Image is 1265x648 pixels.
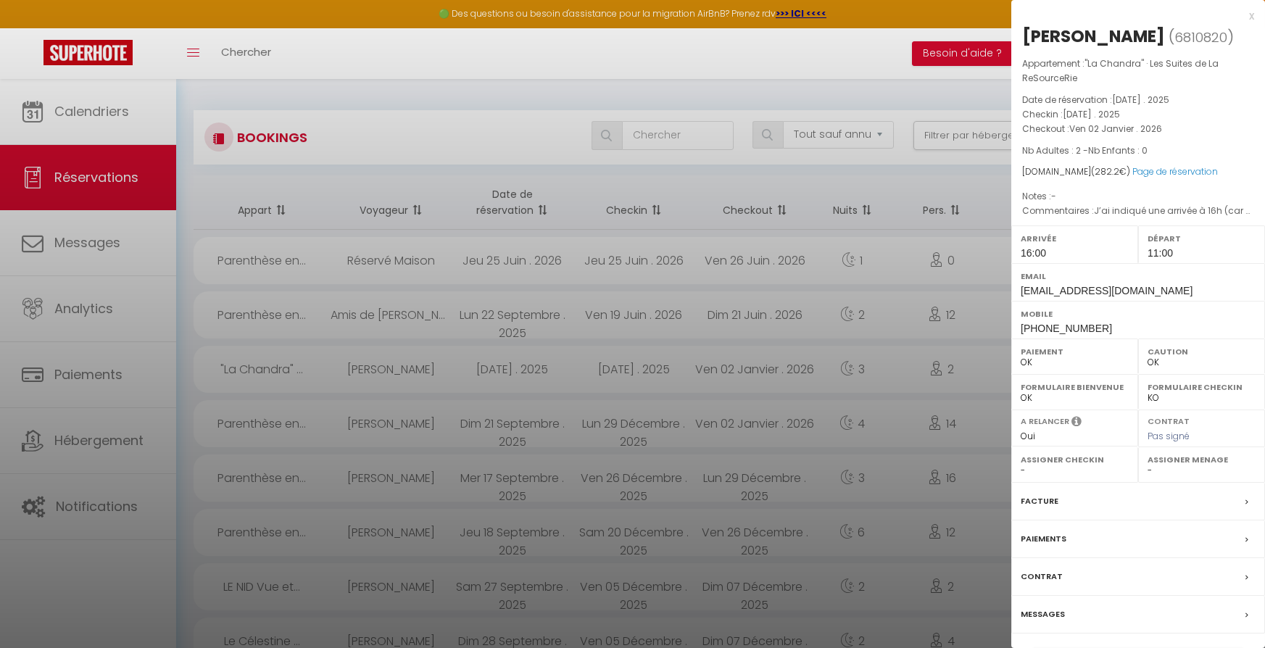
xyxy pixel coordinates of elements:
[1148,430,1190,442] span: Pas signé
[1022,122,1254,136] p: Checkout :
[1021,531,1066,547] label: Paiements
[1021,494,1058,509] label: Facture
[1148,415,1190,425] label: Contrat
[1174,28,1227,46] span: 6810820
[1021,307,1256,321] label: Mobile
[1088,144,1148,157] span: Nb Enfants : 0
[1022,189,1254,204] p: Notes :
[1022,57,1254,86] p: Appartement :
[1022,204,1254,218] p: Commentaires :
[1112,94,1169,106] span: [DATE] . 2025
[1091,165,1130,178] span: ( €)
[1022,165,1254,179] div: [DOMAIN_NAME]
[1021,415,1069,428] label: A relancer
[1132,165,1218,178] a: Page de réservation
[1021,269,1256,283] label: Email
[1022,144,1148,157] span: Nb Adultes : 2 -
[1069,122,1162,135] span: Ven 02 Janvier . 2026
[1051,190,1056,202] span: -
[1021,247,1046,259] span: 16:00
[1063,108,1120,120] span: [DATE] . 2025
[1021,380,1129,394] label: Formulaire Bienvenue
[1148,247,1173,259] span: 11:00
[1021,607,1065,622] label: Messages
[1148,344,1256,359] label: Caution
[1095,165,1119,178] span: 282.2
[1071,415,1082,431] i: Sélectionner OUI si vous souhaiter envoyer les séquences de messages post-checkout
[1148,231,1256,246] label: Départ
[1021,452,1129,467] label: Assigner Checkin
[1022,107,1254,122] p: Checkin :
[1148,380,1256,394] label: Formulaire Checkin
[1022,25,1165,48] div: [PERSON_NAME]
[1022,57,1219,84] span: "La Chandra" · Les Suites de La ReSourceRie
[1022,93,1254,107] p: Date de réservation :
[1021,569,1063,584] label: Contrat
[1148,452,1256,467] label: Assigner Menage
[1021,231,1129,246] label: Arrivée
[1021,344,1129,359] label: Paiement
[1021,323,1112,334] span: [PHONE_NUMBER]
[1169,27,1234,47] span: ( )
[1021,285,1193,296] span: [EMAIL_ADDRESS][DOMAIN_NAME]
[1011,7,1254,25] div: x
